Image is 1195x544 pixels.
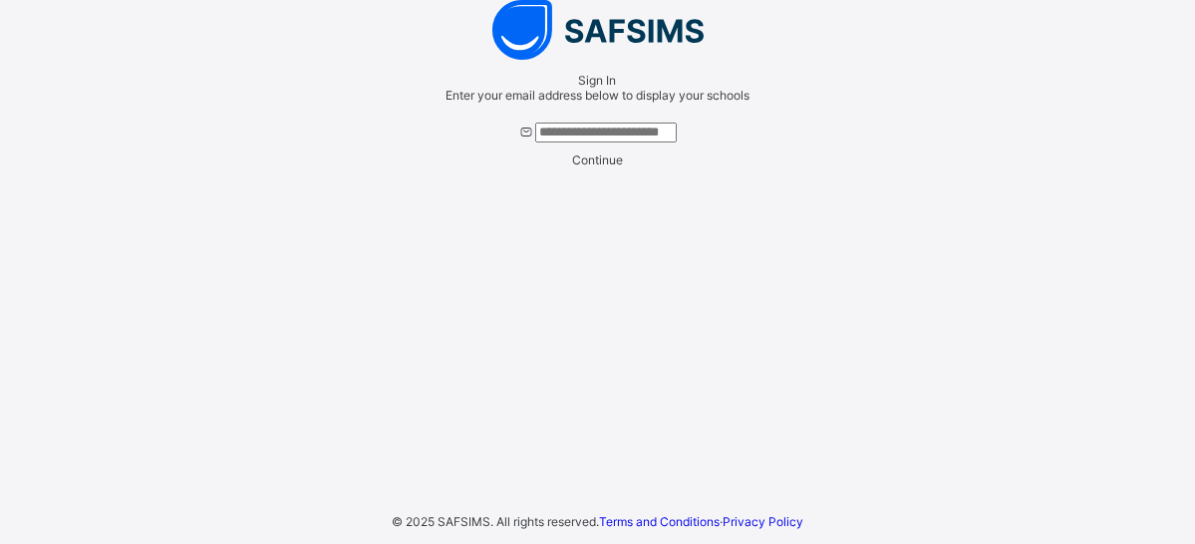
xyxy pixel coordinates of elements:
[446,88,749,103] span: Enter your email address below to display your schools
[579,73,617,88] span: Sign In
[392,514,599,529] span: © 2025 SAFSIMS. All rights reserved.
[572,152,623,167] span: Continue
[599,514,803,529] span: ·
[723,514,803,529] a: Privacy Policy
[599,514,720,529] a: Terms and Conditions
